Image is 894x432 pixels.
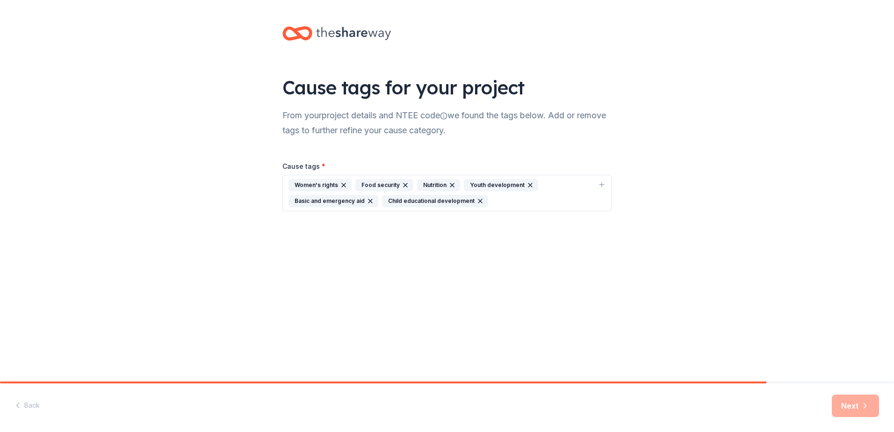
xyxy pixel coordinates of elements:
div: Food security [355,179,413,191]
div: Women's rights [288,179,352,191]
div: Basic and emergency aid [288,195,378,207]
button: Women's rightsFood securityNutritionYouth developmentBasic and emergency aidChild educational dev... [282,175,612,211]
div: Youth development [464,179,538,191]
div: Cause tags for your project [282,74,612,101]
div: Child educational development [382,195,488,207]
div: From your project details and NTEE code we found the tags below. Add or remove tags to further re... [282,108,612,138]
div: Nutrition [417,179,460,191]
label: Cause tags [282,162,325,171]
